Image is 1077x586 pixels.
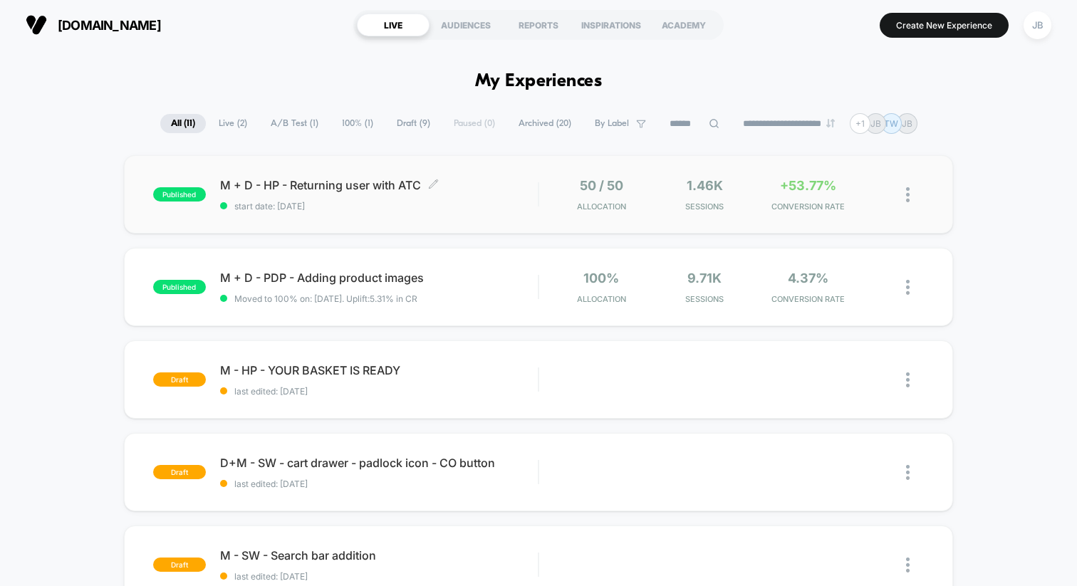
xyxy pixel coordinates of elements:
[657,202,753,211] span: Sessions
[208,114,258,133] span: Live ( 2 )
[902,118,912,129] p: JB
[906,558,910,572] img: close
[220,363,538,377] span: M - HP - YOUR BASKET IS READY
[153,558,206,572] span: draft
[220,571,538,582] span: last edited: [DATE]
[160,114,206,133] span: All ( 11 )
[647,14,720,36] div: ACADEMY
[906,280,910,295] img: close
[575,14,647,36] div: INSPIRATIONS
[153,465,206,479] span: draft
[870,118,881,129] p: JB
[220,456,538,470] span: D+M - SW - cart drawer - padlock icon - CO button
[577,202,626,211] span: Allocation
[153,187,206,202] span: published
[357,14,430,36] div: LIVE
[657,294,753,304] span: Sessions
[788,271,828,286] span: 4.37%
[906,465,910,480] img: close
[826,119,835,127] img: end
[21,14,165,36] button: [DOMAIN_NAME]
[906,187,910,202] img: close
[687,271,722,286] span: 9.71k
[234,293,417,304] span: Moved to 100% on: [DATE] . Uplift: 5.31% in CR
[153,372,206,387] span: draft
[906,372,910,387] img: close
[220,548,538,563] span: M - SW - Search bar addition
[880,13,1009,38] button: Create New Experience
[1019,11,1056,40] button: JB
[430,14,502,36] div: AUDIENCES
[260,114,329,133] span: A/B Test ( 1 )
[780,178,836,193] span: +53.77%
[386,114,441,133] span: Draft ( 9 )
[220,271,538,285] span: M + D - PDP - Adding product images
[760,294,856,304] span: CONVERSION RATE
[58,18,161,33] span: [DOMAIN_NAME]
[475,71,603,92] h1: My Experiences
[153,280,206,294] span: published
[850,113,870,134] div: + 1
[687,178,723,193] span: 1.46k
[220,478,538,489] span: last edited: [DATE]
[502,14,575,36] div: REPORTS
[884,118,898,129] p: TW
[220,178,538,192] span: M + D - HP - Returning user with ATC
[577,294,626,304] span: Allocation
[580,178,623,193] span: 50 / 50
[595,118,629,129] span: By Label
[508,114,582,133] span: Archived ( 20 )
[220,386,538,397] span: last edited: [DATE]
[583,271,619,286] span: 100%
[26,14,47,36] img: Visually logo
[1024,11,1051,39] div: JB
[331,114,384,133] span: 100% ( 1 )
[760,202,856,211] span: CONVERSION RATE
[220,201,538,211] span: start date: [DATE]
